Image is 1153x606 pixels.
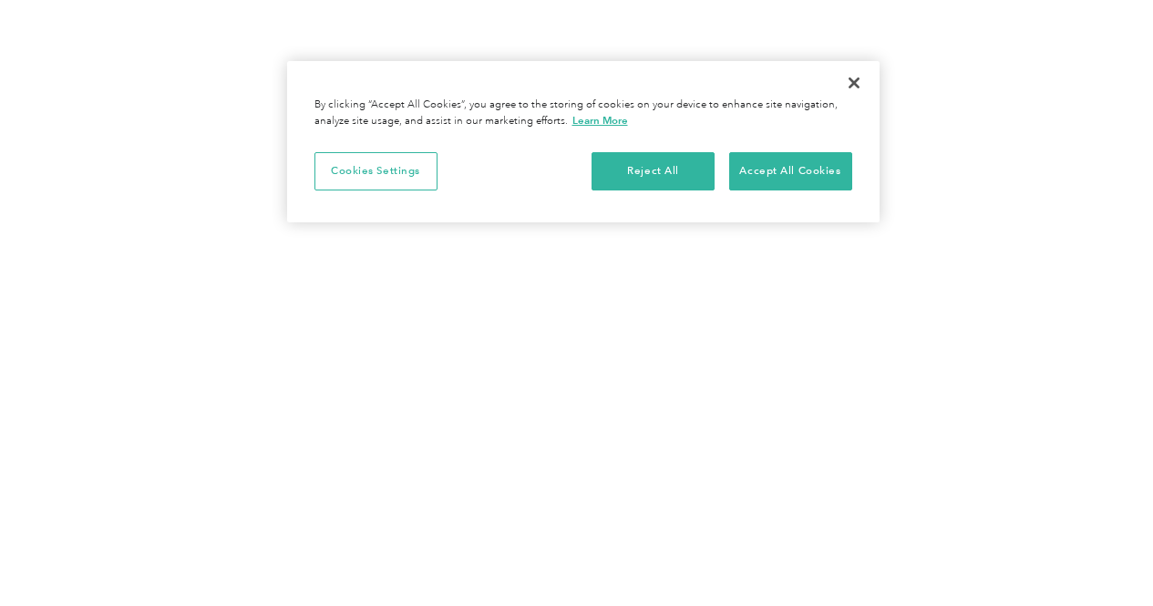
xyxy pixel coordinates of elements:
button: Accept All Cookies [729,152,852,190]
div: Privacy [287,61,880,222]
div: By clicking “Accept All Cookies”, you agree to the storing of cookies on your device to enhance s... [314,98,852,129]
button: Cookies Settings [314,152,438,190]
button: Close [834,63,874,103]
button: Reject All [592,152,715,190]
a: More information about your privacy, opens in a new tab [572,114,628,127]
div: Cookie banner [287,61,880,222]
